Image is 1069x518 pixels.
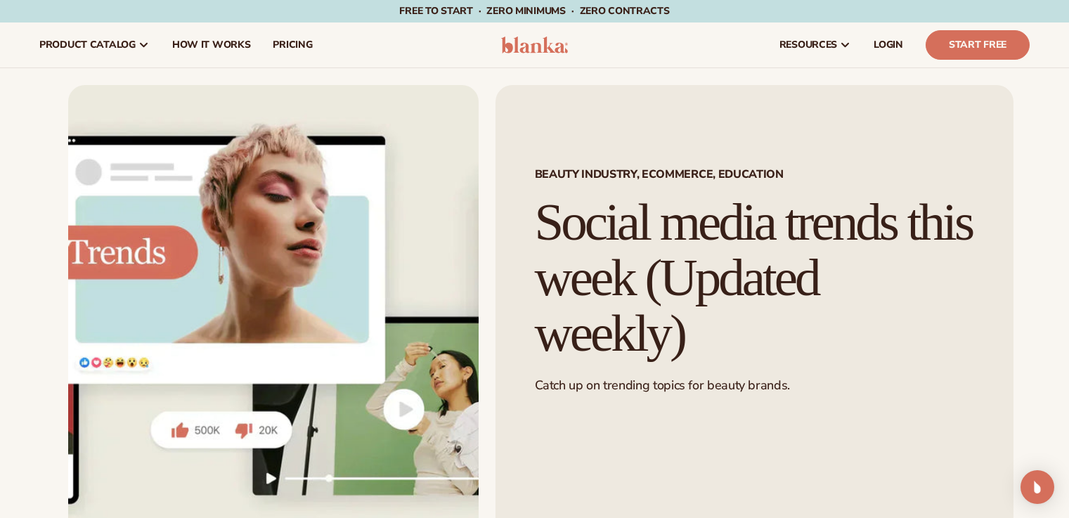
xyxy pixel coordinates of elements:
[399,4,669,18] span: Free to start · ZERO minimums · ZERO contracts
[161,22,262,67] a: How It Works
[535,169,974,180] span: Beauty Industry, Ecommerce, Education
[768,22,862,67] a: resources
[501,37,568,53] img: logo
[39,39,136,51] span: product catalog
[535,195,974,361] h1: Social media trends this week (Updated weekly)
[28,22,161,67] a: product catalog
[261,22,323,67] a: pricing
[779,39,837,51] span: resources
[1021,470,1054,504] div: Open Intercom Messenger
[874,39,903,51] span: LOGIN
[535,377,790,394] span: Catch up on trending topics for beauty brands.
[862,22,914,67] a: LOGIN
[172,39,251,51] span: How It Works
[926,30,1030,60] a: Start Free
[273,39,312,51] span: pricing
